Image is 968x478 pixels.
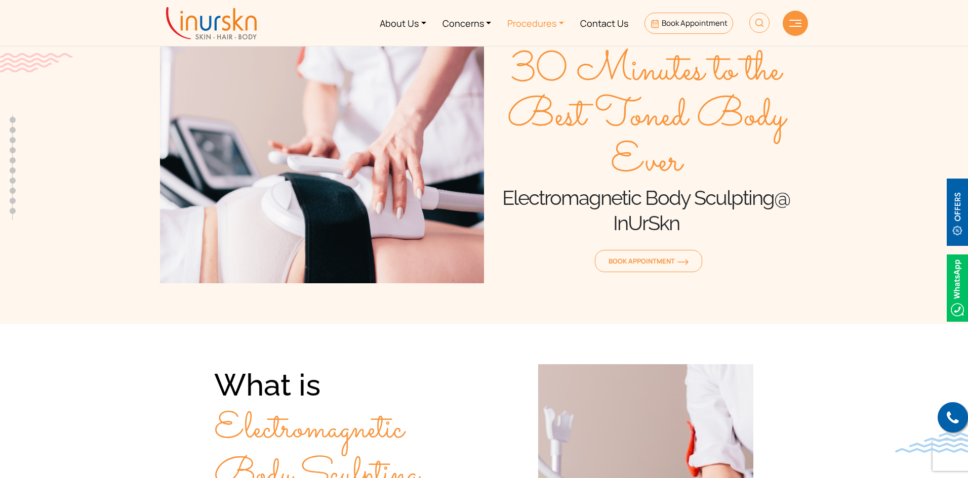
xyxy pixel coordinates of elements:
a: Contact Us [572,4,636,42]
img: hamLine.svg [789,20,801,27]
a: Book Appointment [644,13,733,34]
a: Procedures [499,4,572,42]
span: 30 Minutes to the Best Toned Body Ever [484,49,808,185]
span: Book Appointment [609,256,689,266]
img: orange-arrow [677,259,689,265]
img: inurskn-logo [166,7,257,39]
img: HeaderSearch [749,13,770,33]
a: Book Appointmentorange-arrow [595,250,702,272]
img: bluewave [895,432,968,453]
h1: Electromagnetic Body Sculpting@ InUrSkn [484,185,808,236]
img: Whatsappicon [947,254,968,322]
a: Whatsappicon [947,281,968,292]
img: offerBt [947,179,968,246]
span: Book Appointment [662,18,728,28]
a: About Us [372,4,434,42]
a: Concerns [434,4,500,42]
